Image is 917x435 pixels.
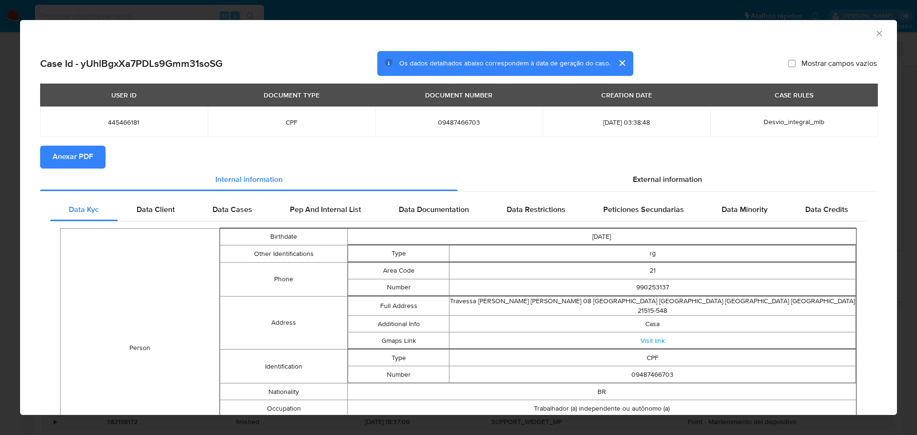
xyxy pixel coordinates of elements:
[387,118,532,127] span: 09487466703
[449,316,856,332] td: Casa
[220,383,347,400] td: Nationality
[801,59,877,68] span: Mostrar campos vazios
[348,245,449,262] td: Type
[507,204,565,215] span: Data Restrictions
[50,199,867,222] div: Detailed internal info
[106,87,142,103] div: USER ID
[722,204,768,215] span: Data Minority
[449,245,856,262] td: rg
[347,400,856,417] td: Trabalhador (a) independente ou autônomo (a)
[449,366,856,383] td: 09487466703
[40,57,223,70] h2: Case Id - yUhlBgxXa7PDLs9Gmm31soSG
[554,118,699,127] span: [DATE] 03:38:48
[874,29,883,37] button: Fechar a janela
[213,204,252,215] span: Data Cases
[769,87,819,103] div: CASE RULES
[52,118,196,127] span: 445466181
[220,350,347,383] td: Identification
[788,60,796,67] input: Mostrar campos vazios
[399,59,610,68] span: Os dados detalhados abaixo correspondem à data de geração do caso.
[220,297,347,350] td: Address
[348,263,449,279] td: Area Code
[764,117,824,127] span: Desvio_integral_mlb
[348,316,449,332] td: Additional Info
[53,147,93,168] span: Anexar PDF
[348,332,449,349] td: Gmaps Link
[348,366,449,383] td: Number
[40,169,877,191] div: Detailed info
[449,350,856,366] td: CPF
[290,204,361,215] span: Pep And Internal List
[449,279,856,296] td: 990253137
[347,229,856,245] td: [DATE]
[633,174,702,185] span: External information
[20,20,897,415] div: closure-recommendation-modal
[258,87,325,103] div: DOCUMENT TYPE
[805,204,848,215] span: Data Credits
[419,87,498,103] div: DOCUMENT NUMBER
[69,204,99,215] span: Data Kyc
[399,204,469,215] span: Data Documentation
[640,336,665,345] a: Visit link
[348,297,449,316] td: Full Address
[348,350,449,366] td: Type
[347,383,856,400] td: BR
[610,52,633,74] button: cerrar
[220,245,347,263] td: Other Identifications
[40,146,106,169] button: Anexar PDF
[449,263,856,279] td: 21
[220,263,347,297] td: Phone
[220,229,347,245] td: Birthdate
[603,204,684,215] span: Peticiones Secundarias
[215,174,283,185] span: Internal information
[449,297,856,316] td: Travessa [PERSON_NAME] [PERSON_NAME] 08 [GEOGRAPHIC_DATA] [GEOGRAPHIC_DATA] [GEOGRAPHIC_DATA] [GE...
[596,87,658,103] div: CREATION DATE
[219,118,364,127] span: CPF
[220,400,347,417] td: Occupation
[348,279,449,296] td: Number
[137,204,175,215] span: Data Client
